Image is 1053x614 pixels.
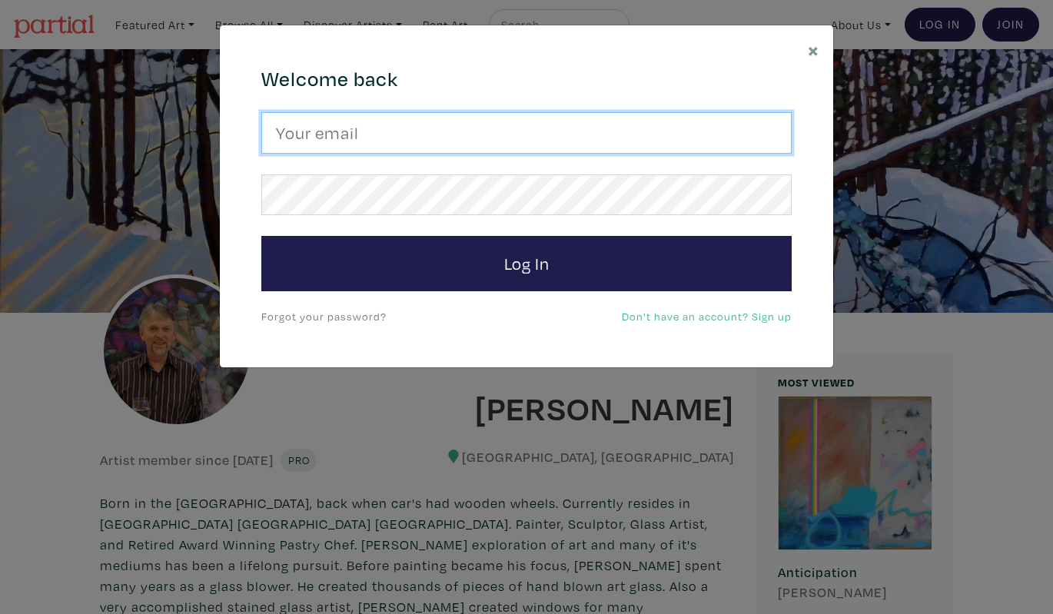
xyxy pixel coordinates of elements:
[261,67,792,91] h4: Welcome back
[622,309,792,324] a: Don't have an account? Sign up
[808,36,819,63] span: ×
[794,25,833,74] button: Close
[261,236,792,291] button: Log In
[261,112,792,154] input: Your email
[261,309,387,324] a: Forgot your password?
